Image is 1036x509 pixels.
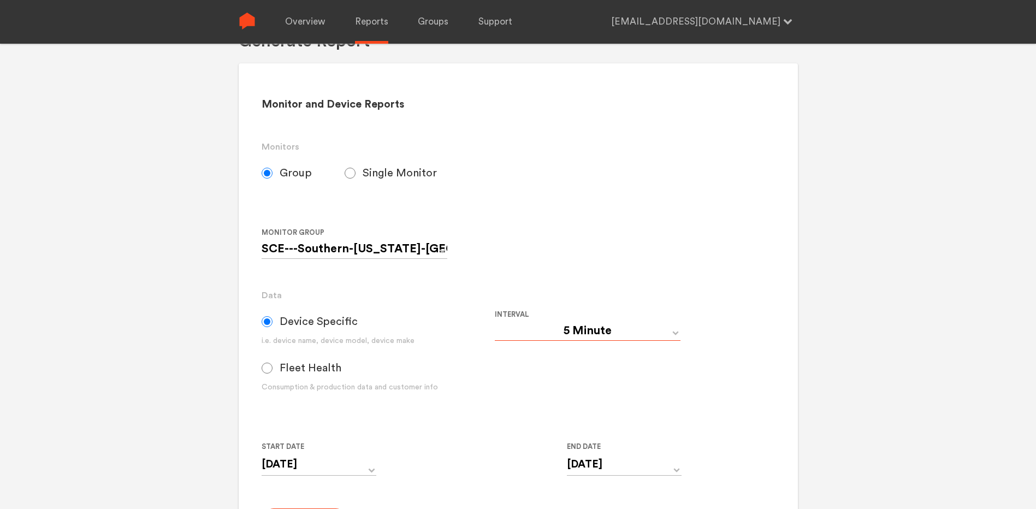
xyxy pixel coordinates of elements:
[280,362,341,375] span: Fleet Health
[280,167,312,180] span: Group
[262,140,774,153] h3: Monitors
[262,440,368,453] label: Start Date
[262,226,451,239] label: Monitor Group
[280,315,358,328] span: Device Specific
[262,382,495,393] div: Consumption & production data and customer info
[345,168,356,179] input: Single Monitor
[262,289,774,302] h3: Data
[495,308,719,321] label: Interval
[262,168,273,179] input: Group
[262,98,774,111] h2: Monitor and Device Reports
[262,335,495,347] div: i.e. device name, device model, device make
[262,363,273,374] input: Fleet Health
[567,440,673,453] label: End Date
[239,13,256,29] img: Sense Logo
[363,167,437,180] span: Single Monitor
[262,316,273,327] input: Device Specific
